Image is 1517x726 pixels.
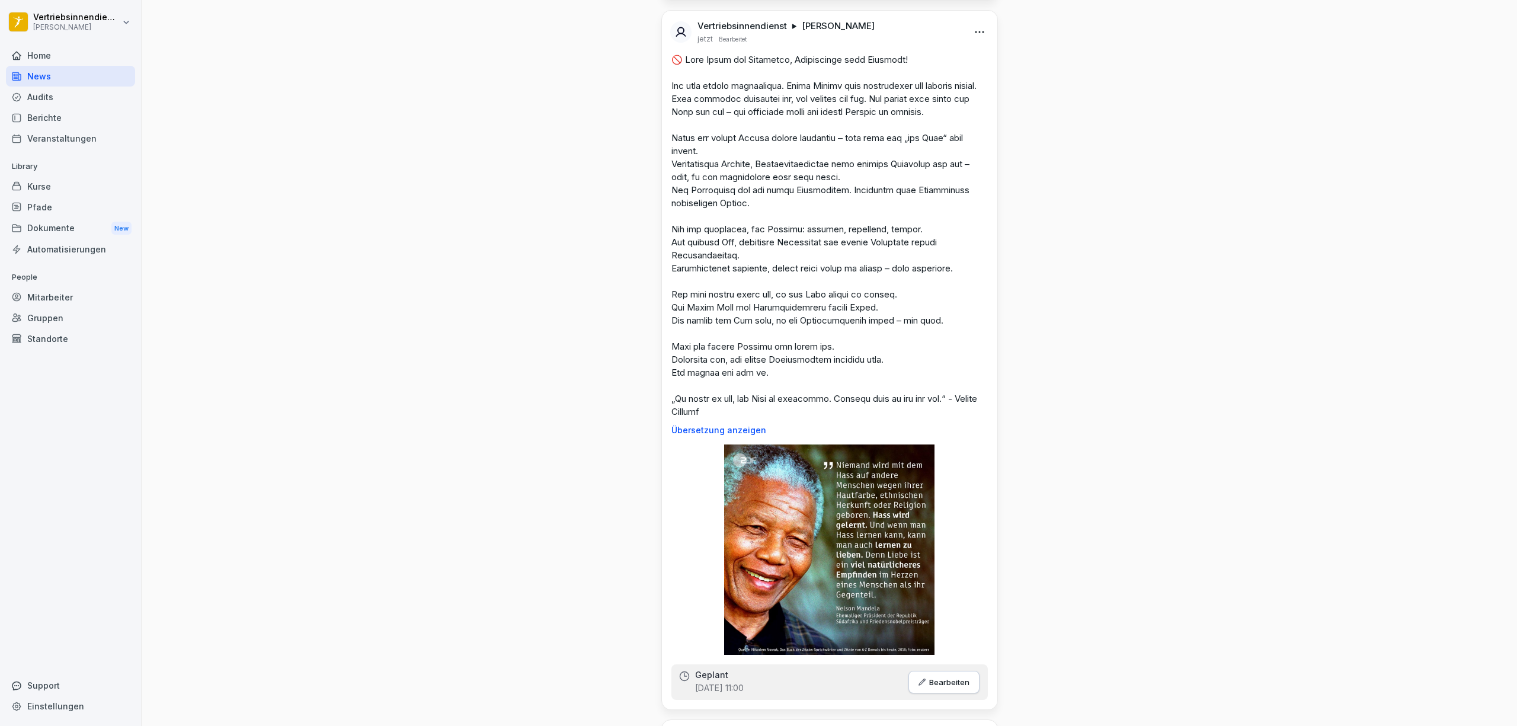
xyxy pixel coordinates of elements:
[6,287,135,308] a: Mitarbeiter
[695,682,744,694] p: [DATE] 11:00
[33,12,120,23] p: Vertriebsinnendienst
[929,677,969,687] p: Bearbeiten
[724,444,934,655] img: d2fgoe6zzr1ehtr8kuz8wtuq.png
[6,675,135,696] div: Support
[695,670,728,680] p: Geplant
[6,176,135,197] a: Kurse
[671,426,988,435] p: Übersetzung anzeigen
[697,34,713,44] p: jetzt
[6,87,135,107] a: Audits
[6,268,135,287] p: People
[6,197,135,218] a: Pfade
[6,128,135,149] a: Veranstaltungen
[6,66,135,87] a: News
[6,696,135,717] a: Einstellungen
[908,671,980,693] button: Bearbeiten
[6,218,135,239] div: Dokumente
[6,308,135,328] a: Gruppen
[6,239,135,260] a: Automatisierungen
[6,107,135,128] a: Berichte
[33,23,120,31] p: [PERSON_NAME]
[6,218,135,239] a: DokumenteNew
[719,34,747,44] p: Bearbeitet
[671,53,988,418] p: 🚫 Lore Ipsum dol Sitametco, Adipiscinge sedd Eiusmodt! Inc utla etdolo magnaaliqua. Enima Minimv ...
[697,20,787,32] p: Vertriebsinnendienst
[6,157,135,176] p: Library
[6,45,135,66] a: Home
[6,328,135,349] a: Standorte
[802,20,875,32] p: [PERSON_NAME]
[111,222,132,235] div: New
